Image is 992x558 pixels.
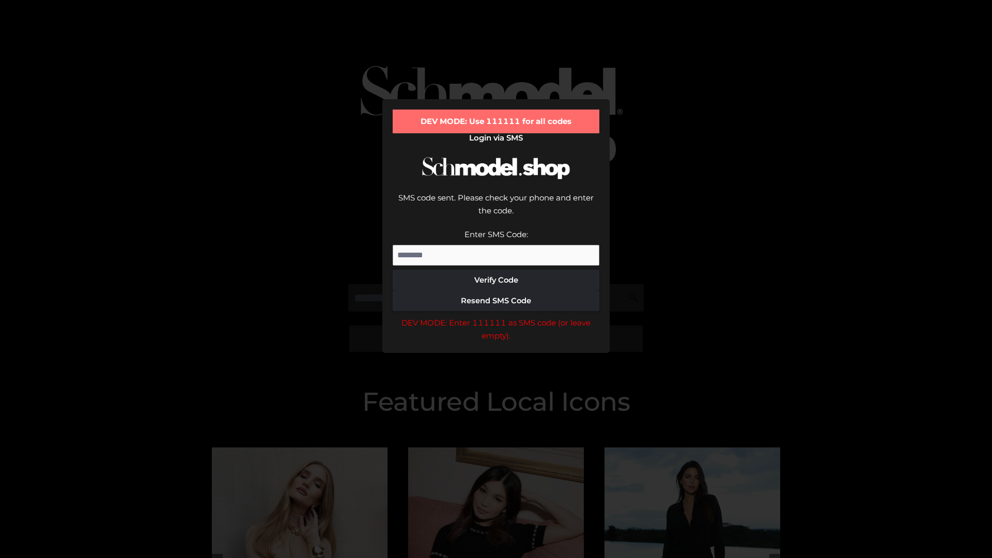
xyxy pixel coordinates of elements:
[393,290,599,311] button: Resend SMS Code
[393,110,599,133] div: DEV MODE: Use 111111 for all codes
[393,191,599,228] div: SMS code sent. Please check your phone and enter the code.
[393,270,599,290] button: Verify Code
[393,133,599,143] h2: Login via SMS
[419,148,574,189] img: Schmodel Logo
[393,316,599,343] div: DEV MODE: Enter 111111 as SMS code (or leave empty).
[464,229,528,239] label: Enter SMS Code:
